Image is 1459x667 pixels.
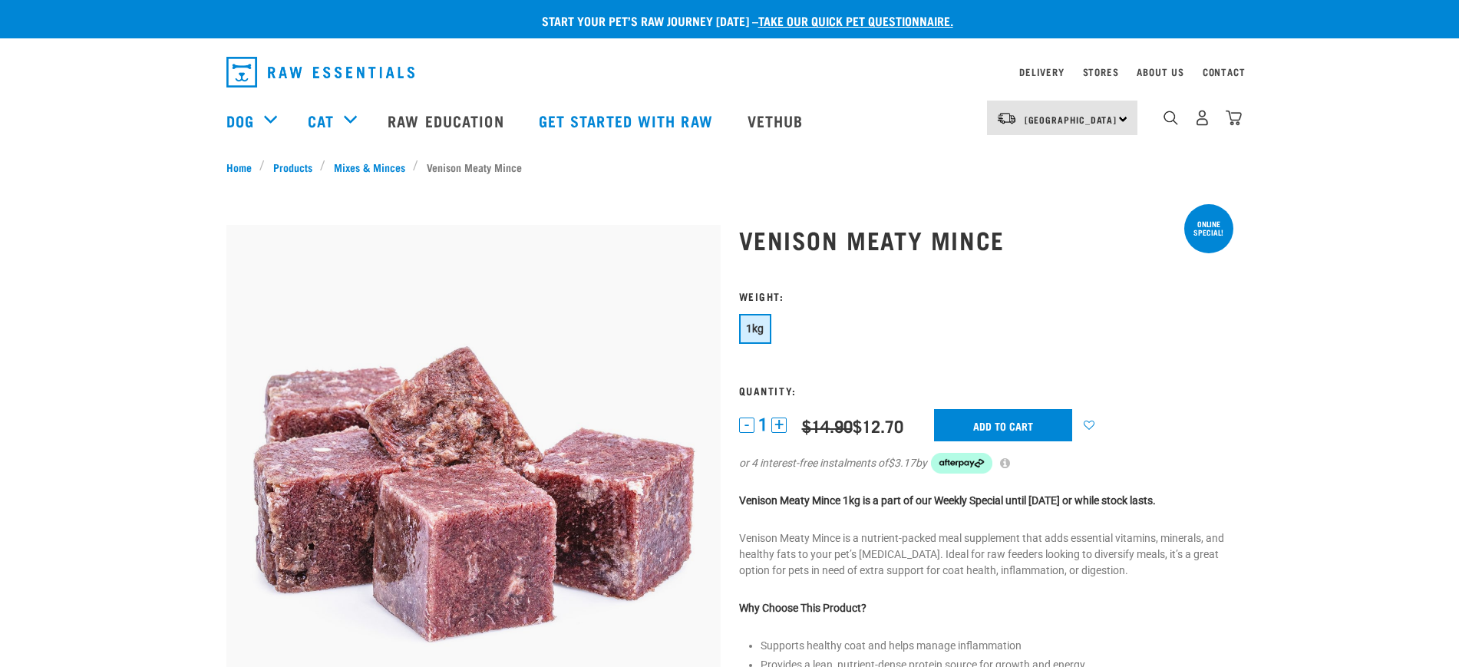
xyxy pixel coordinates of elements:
img: user.png [1194,110,1210,126]
a: About Us [1137,69,1183,74]
a: Delivery [1019,69,1064,74]
div: or 4 interest-free instalments of by [739,453,1233,474]
strong: Why Choose This Product? [739,602,866,614]
a: Dog [226,109,254,132]
span: 1 [758,417,767,433]
div: $12.70 [802,416,903,435]
a: Get started with Raw [523,90,732,151]
h3: Quantity: [739,385,1233,396]
a: take our quick pet questionnaire. [758,17,953,24]
strike: $14.90 [802,421,853,430]
img: Afterpay [931,453,992,474]
button: 1kg [739,314,771,344]
nav: dropdown navigation [214,51,1246,94]
p: Venison Meaty Mince is a nutrient-packed meal supplement that adds essential vitamins, minerals, ... [739,530,1233,579]
button: + [771,418,787,433]
a: Home [226,159,260,175]
a: Products [265,159,320,175]
h3: Weight: [739,290,1233,302]
a: Contact [1203,69,1246,74]
h1: Venison Meaty Mince [739,226,1233,253]
nav: breadcrumbs [226,159,1233,175]
img: van-moving.png [996,111,1017,125]
strong: Venison Meaty Mince 1kg is a part of our Weekly Special until [DATE] or while stock lasts. [739,494,1156,507]
img: home-icon-1@2x.png [1164,111,1178,125]
span: [GEOGRAPHIC_DATA] [1025,117,1117,122]
img: Raw Essentials Logo [226,57,414,88]
a: Stores [1083,69,1119,74]
a: Cat [308,109,334,132]
input: Add to cart [934,409,1072,441]
a: Vethub [732,90,823,151]
li: Supports healthy coat and helps manage inflammation [761,638,1233,654]
span: $3.17 [888,455,916,471]
a: Raw Education [372,90,523,151]
img: home-icon@2x.png [1226,110,1242,126]
span: 1kg [746,322,764,335]
button: - [739,418,754,433]
a: Mixes & Minces [325,159,413,175]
